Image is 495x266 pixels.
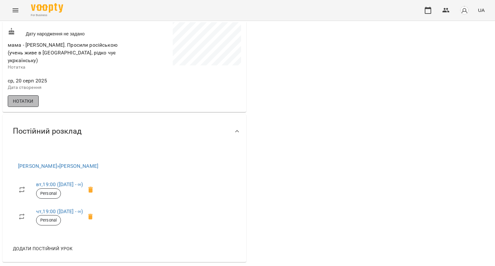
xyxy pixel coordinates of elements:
button: Нотатки [8,95,39,107]
span: UA [478,7,485,14]
span: мама - [PERSON_NAME]. Просили російською (учень живе в [GEOGRAPHIC_DATA], рідко чує укркаїнську) [8,42,118,63]
span: Додати постійний урок [13,245,73,252]
a: чт,19:00 ([DATE] - ∞) [36,208,83,214]
a: вт,19:00 ([DATE] - ∞) [36,181,83,187]
a: [PERSON_NAME]»[PERSON_NAME] [18,163,98,169]
span: For Business [31,13,63,17]
div: Постійний розклад [3,115,246,148]
span: ср, 20 серп 2025 [8,77,123,85]
button: UA [475,4,487,16]
p: Нотатка [8,64,123,71]
div: Дату народження не задано [6,26,124,38]
img: Voopty Logo [31,3,63,13]
button: Menu [8,3,23,18]
img: avatar_s.png [460,6,469,15]
span: Видалити приватний урок Половинка Вікторія вт 19:00 клієнта Георгій Джавадов [83,182,98,197]
span: Нотатки [13,97,34,105]
button: Додати постійний урок [10,243,75,254]
span: Personal [36,191,61,196]
span: Постійний розклад [13,126,82,136]
p: Дата створення [8,84,123,91]
span: Personal [36,217,61,223]
span: Видалити приватний урок Половинка Вікторія чт 19:00 клієнта Георгій Джавадов [83,209,98,224]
